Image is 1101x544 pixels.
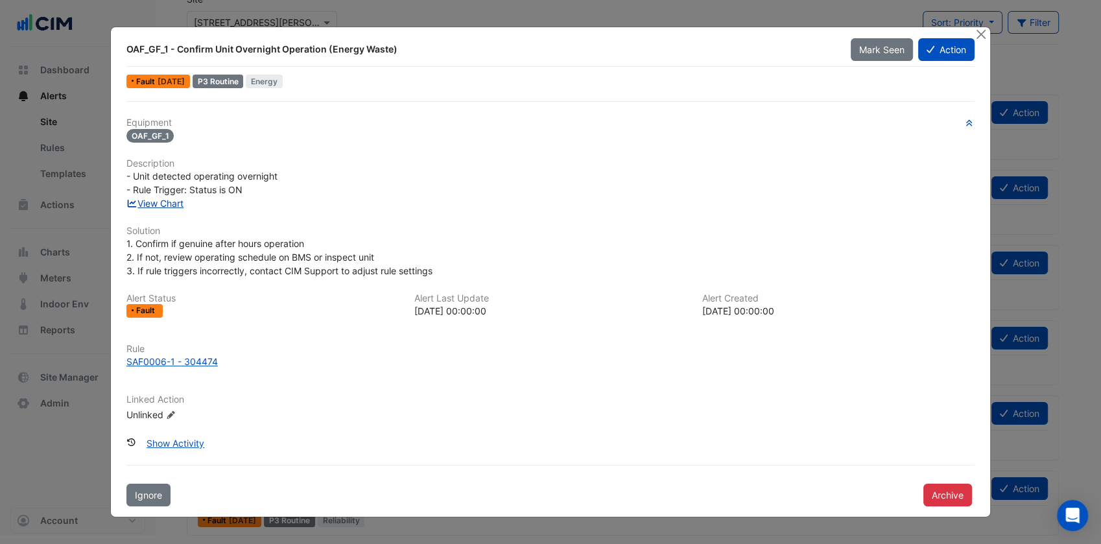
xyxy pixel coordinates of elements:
h6: Alert Last Update [414,293,687,304]
span: 1. Confirm if genuine after hours operation 2. If not, review operating schedule on BMS or inspec... [126,238,432,276]
div: OAF_GF_1 - Confirm Unit Overnight Operation (Energy Waste) [126,43,835,56]
span: Ignore [135,490,162,501]
h6: Solution [126,226,975,237]
h6: Alert Status [126,293,399,304]
h6: Equipment [126,117,975,128]
button: Action [918,38,975,61]
button: Close [974,27,988,41]
button: Show Activity [138,432,213,455]
div: Open Intercom Messenger [1057,500,1088,531]
span: - Unit detected operating overnight - Rule Trigger: Status is ON [126,171,278,195]
button: Ignore [126,484,171,506]
a: View Chart [126,198,184,209]
span: Mark Seen [859,44,905,55]
span: Fault [136,78,158,86]
div: P3 Routine [193,75,244,88]
span: OAF_GF_1 [126,129,174,143]
div: Unlinked [126,407,282,421]
h6: Description [126,158,975,169]
h6: Alert Created [702,293,975,304]
span: Energy [246,75,283,88]
h6: Rule [126,344,975,355]
button: Archive [923,484,972,506]
div: SAF0006-1 - 304474 [126,355,218,368]
fa-icon: Edit Linked Action [166,410,176,420]
button: Mark Seen [851,38,913,61]
a: SAF0006-1 - 304474 [126,355,975,368]
h6: Linked Action [126,394,975,405]
div: [DATE] 00:00:00 [414,304,687,318]
div: [DATE] 00:00:00 [702,304,975,318]
span: Fault [136,307,158,314]
span: Tue 13-May-2025 00:00 AEST [158,77,185,86]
